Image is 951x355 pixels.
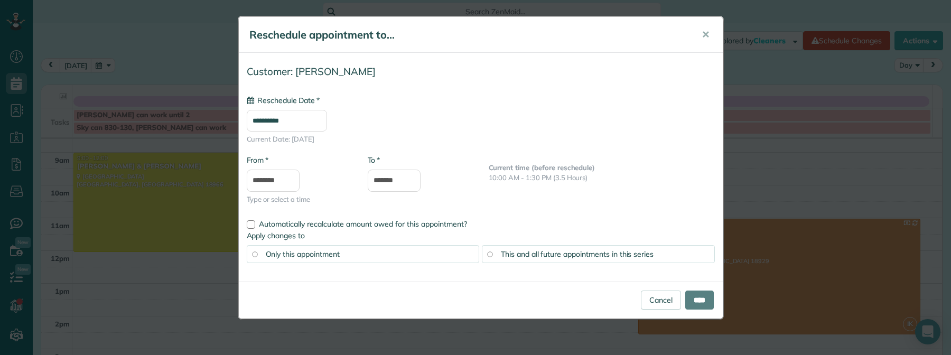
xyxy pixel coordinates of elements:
a: Cancel [641,291,681,310]
p: 10:00 AM - 1:30 PM (3.5 Hours) [489,173,715,183]
label: From [247,155,268,165]
label: Apply changes to [247,230,715,241]
label: To [368,155,380,165]
label: Reschedule Date [247,95,320,106]
span: Only this appointment [266,249,340,259]
h4: Customer: [PERSON_NAME] [247,66,715,77]
h5: Reschedule appointment to... [249,27,687,42]
span: Type or select a time [247,194,352,204]
span: ✕ [702,29,710,41]
input: Only this appointment [252,251,257,257]
input: This and all future appointments in this series [487,251,492,257]
span: This and all future appointments in this series [501,249,654,259]
span: Automatically recalculate amount owed for this appointment? [259,219,467,229]
span: Current Date: [DATE] [247,134,715,144]
b: Current time (before reschedule) [489,163,595,172]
